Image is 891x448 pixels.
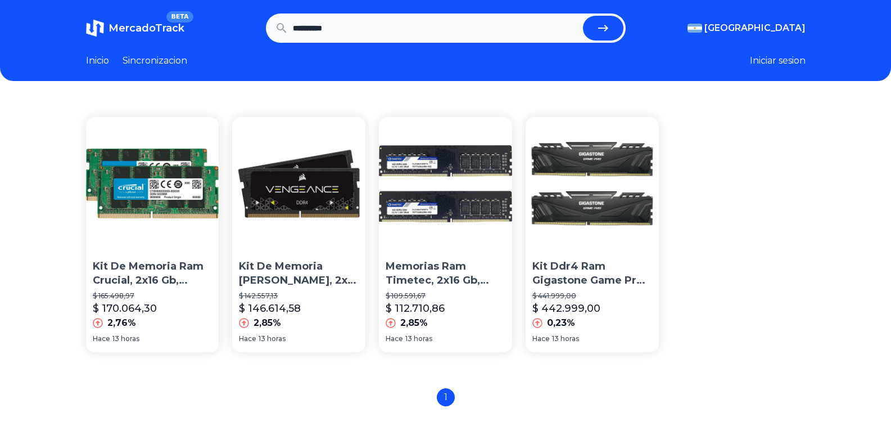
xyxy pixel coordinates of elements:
img: Kit Ddr4 Ram Gigastone Game Pro 32 Gb 2x16 Gb [526,117,659,250]
p: 2,85% [400,316,428,330]
a: Inicio [86,54,109,68]
span: Hace [386,334,403,343]
p: Kit De Memoria [PERSON_NAME], 2x16 Gb, 2666 Mhz, Sodimm, Ddr4 [239,259,359,288]
p: Memorias Ram Timetec, 2x16 Gb, Udimm, Ddr4, 3200 Mhz, Negro [386,259,505,288]
span: BETA [166,11,193,23]
a: Sincronizacion [123,54,187,68]
button: Iniciar sesion [750,54,806,68]
span: 13 horas [405,334,432,343]
p: $ 112.710,86 [386,301,445,316]
p: Kit Ddr4 Ram Gigastone Game Pro 32 Gb 2x16 Gb [532,259,652,288]
span: [GEOGRAPHIC_DATA] [704,21,806,35]
span: Hace [239,334,256,343]
span: Hace [532,334,550,343]
span: Hace [93,334,110,343]
a: Kit De Memoria Ram Corsair, 2x16 Gb, 2666 Mhz, Sodimm, Ddr4Kit De Memoria [PERSON_NAME], 2x16 Gb,... [232,117,365,352]
p: $ 165.498,97 [93,292,212,301]
p: $ 142.557,13 [239,292,359,301]
p: $ 170.064,30 [93,301,157,316]
span: 13 horas [112,334,139,343]
p: Kit De Memoria Ram Crucial, 2x16 Gb, Ddr4, 2133 Mhz, 260 Pin [93,259,212,288]
p: $ 441.999,00 [532,292,652,301]
p: $ 146.614,58 [239,301,301,316]
p: 2,76% [107,316,136,330]
img: MercadoTrack [86,19,104,37]
span: MercadoTrack [108,22,184,34]
img: Argentina [688,24,702,33]
img: Memorias Ram Timetec, 2x16 Gb, Udimm, Ddr4, 3200 Mhz, Negro [379,117,512,250]
p: 0,23% [547,316,575,330]
span: 13 horas [552,334,579,343]
a: Kit Ddr4 Ram Gigastone Game Pro 32 Gb 2x16 GbKit Ddr4 Ram Gigastone Game Pro 32 Gb 2x16 Gb$ 441.9... [526,117,659,352]
span: 13 horas [259,334,286,343]
img: Kit De Memoria Ram Crucial, 2x16 Gb, Ddr4, 2133 Mhz, 260 Pin [86,117,219,250]
img: Kit De Memoria Ram Corsair, 2x16 Gb, 2666 Mhz, Sodimm, Ddr4 [232,117,365,250]
button: [GEOGRAPHIC_DATA] [688,21,806,35]
p: 2,85% [254,316,281,330]
a: MercadoTrackBETA [86,19,184,37]
p: $ 442.999,00 [532,301,600,316]
a: Memorias Ram Timetec, 2x16 Gb, Udimm, Ddr4, 3200 Mhz, NegroMemorias Ram Timetec, 2x16 Gb, Udimm, ... [379,117,512,352]
p: $ 109.591,67 [386,292,505,301]
a: Kit De Memoria Ram Crucial, 2x16 Gb, Ddr4, 2133 Mhz, 260 PinKit De Memoria Ram Crucial, 2x16 Gb, ... [86,117,219,352]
